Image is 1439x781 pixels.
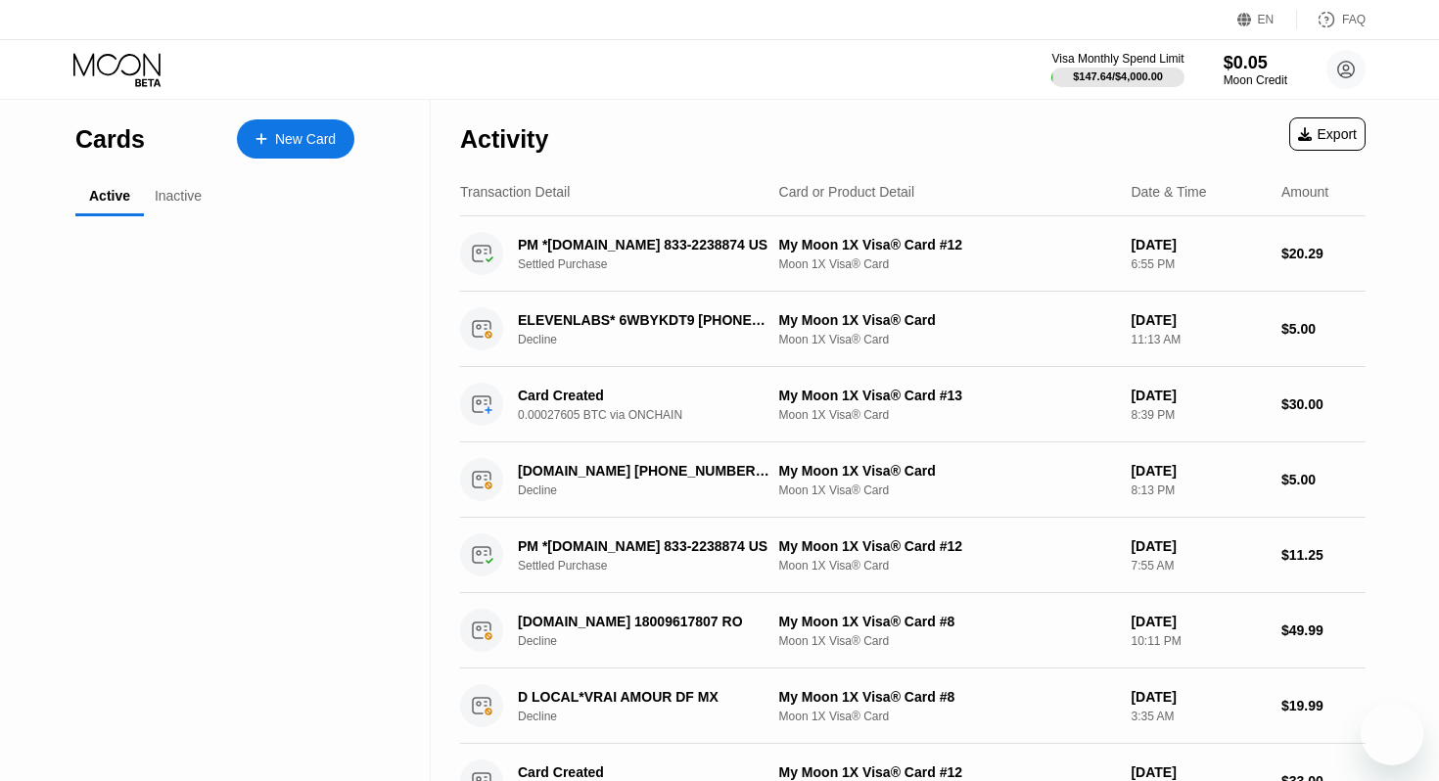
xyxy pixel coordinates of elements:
[460,518,1366,593] div: PM *[DOMAIN_NAME] 833-2238874 USSettled PurchaseMy Moon 1X Visa® Card #12Moon 1X Visa® Card[DATE]...
[1237,10,1297,29] div: EN
[518,388,771,403] div: Card Created
[460,292,1366,367] div: ELEVENLABS* 6WBYKDT9 [PHONE_NUMBER] USDeclineMy Moon 1X Visa® CardMoon 1X Visa® Card[DATE]11:13 A...
[1281,246,1366,261] div: $20.29
[518,559,791,573] div: Settled Purchase
[518,764,771,780] div: Card Created
[1281,396,1366,412] div: $30.00
[460,125,548,154] div: Activity
[1051,52,1184,87] div: Visa Monthly Spend Limit$147.64/$4,000.00
[1073,70,1163,82] div: $147.64 / $4,000.00
[1281,547,1366,563] div: $11.25
[518,483,791,497] div: Decline
[1361,703,1423,765] iframe: Button to launch messaging window
[1131,388,1266,403] div: [DATE]
[75,125,145,154] div: Cards
[779,408,1116,422] div: Moon 1X Visa® Card
[1131,333,1266,346] div: 11:13 AM
[518,333,791,346] div: Decline
[1297,10,1366,29] div: FAQ
[1131,764,1266,780] div: [DATE]
[1289,117,1366,151] div: Export
[1131,463,1266,479] div: [DATE]
[1224,53,1287,73] div: $0.05
[1342,13,1366,26] div: FAQ
[1224,73,1287,87] div: Moon Credit
[155,188,202,204] div: Inactive
[1131,237,1266,253] div: [DATE]
[518,614,771,629] div: [DOMAIN_NAME] 18009617807 RO
[460,593,1366,668] div: [DOMAIN_NAME] 18009617807 RODeclineMy Moon 1X Visa® Card #8Moon 1X Visa® Card[DATE]10:11 PM$49.99
[460,442,1366,518] div: [DOMAIN_NAME] [PHONE_NUMBER] USDeclineMy Moon 1X Visa® CardMoon 1X Visa® Card[DATE]8:13 PM$5.00
[779,463,1116,479] div: My Moon 1X Visa® Card
[460,668,1366,744] div: D LOCAL*VRAI AMOUR DF MXDeclineMy Moon 1X Visa® Card #8Moon 1X Visa® Card[DATE]3:35 AM$19.99
[1281,698,1366,713] div: $19.99
[1131,257,1266,271] div: 6:55 PM
[779,634,1116,648] div: Moon 1X Visa® Card
[1298,126,1357,142] div: Export
[518,710,791,723] div: Decline
[779,257,1116,271] div: Moon 1X Visa® Card
[1051,52,1184,66] div: Visa Monthly Spend Limit
[1131,312,1266,328] div: [DATE]
[1131,634,1266,648] div: 10:11 PM
[237,119,354,159] div: New Card
[275,131,336,148] div: New Card
[518,463,771,479] div: [DOMAIN_NAME] [PHONE_NUMBER] US
[779,237,1116,253] div: My Moon 1X Visa® Card #12
[779,388,1116,403] div: My Moon 1X Visa® Card #13
[89,188,130,204] div: Active
[779,689,1116,705] div: My Moon 1X Visa® Card #8
[1281,321,1366,337] div: $5.00
[779,312,1116,328] div: My Moon 1X Visa® Card
[1131,710,1266,723] div: 3:35 AM
[779,483,1116,497] div: Moon 1X Visa® Card
[518,312,771,328] div: ELEVENLABS* 6WBYKDT9 [PHONE_NUMBER] US
[518,408,791,422] div: 0.00027605 BTC via ONCHAIN
[460,367,1366,442] div: Card Created0.00027605 BTC via ONCHAINMy Moon 1X Visa® Card #13Moon 1X Visa® Card[DATE]8:39 PM$30.00
[779,764,1116,780] div: My Moon 1X Visa® Card #12
[1131,614,1266,629] div: [DATE]
[779,333,1116,346] div: Moon 1X Visa® Card
[518,634,791,648] div: Decline
[1281,622,1366,638] div: $49.99
[779,710,1116,723] div: Moon 1X Visa® Card
[779,538,1116,554] div: My Moon 1X Visa® Card #12
[518,237,771,253] div: PM *[DOMAIN_NAME] 833-2238874 US
[518,689,771,705] div: D LOCAL*VRAI AMOUR DF MX
[1131,689,1266,705] div: [DATE]
[779,559,1116,573] div: Moon 1X Visa® Card
[1131,184,1206,200] div: Date & Time
[1131,408,1266,422] div: 8:39 PM
[1131,559,1266,573] div: 7:55 AM
[1131,483,1266,497] div: 8:13 PM
[460,184,570,200] div: Transaction Detail
[779,184,915,200] div: Card or Product Detail
[460,216,1366,292] div: PM *[DOMAIN_NAME] 833-2238874 USSettled PurchaseMy Moon 1X Visa® Card #12Moon 1X Visa® Card[DATE]...
[518,538,771,554] div: PM *[DOMAIN_NAME] 833-2238874 US
[1281,184,1328,200] div: Amount
[1224,53,1287,87] div: $0.05Moon Credit
[1281,472,1366,487] div: $5.00
[779,614,1116,629] div: My Moon 1X Visa® Card #8
[518,257,791,271] div: Settled Purchase
[1131,538,1266,554] div: [DATE]
[1258,13,1275,26] div: EN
